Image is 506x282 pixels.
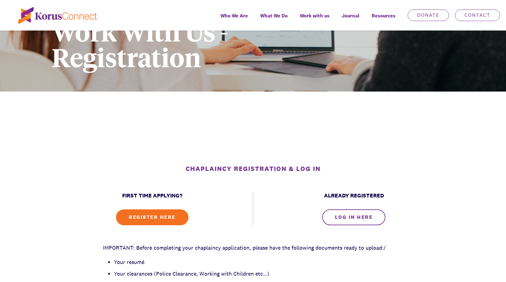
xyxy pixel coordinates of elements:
div: Resources [366,9,402,31]
span: Who We Are [220,11,248,20]
a: Donate [408,9,449,21]
span: What We Do [260,11,288,20]
li: Your resumé [114,258,403,267]
a: What We Do [254,9,294,31]
a: Work with us [294,9,336,31]
img: korus-connect%2Fc5177985-88d5-491d-9cd7-4a1febad1357_logo.svg [18,7,97,24]
a: REGISTER HERE [116,209,188,225]
a: Who We Are [214,9,254,31]
p: IMPORTANT: Before completing your chaplaincy application, please have the following documents rea... [103,244,403,252]
span: Journal [342,11,359,20]
h3: FIRST TIME APPLYING? [122,191,182,200]
h1: Work With Us - Registration [52,18,352,70]
h3: ALREADY REGISTERED [324,191,384,200]
span: Work with us [300,11,329,20]
a: LOG IN HERE [322,209,386,225]
a: Journal [336,9,366,31]
li: Your clearances (Police Clearance, Working with Children etc…) [114,269,403,278]
a: Contact [455,9,500,21]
